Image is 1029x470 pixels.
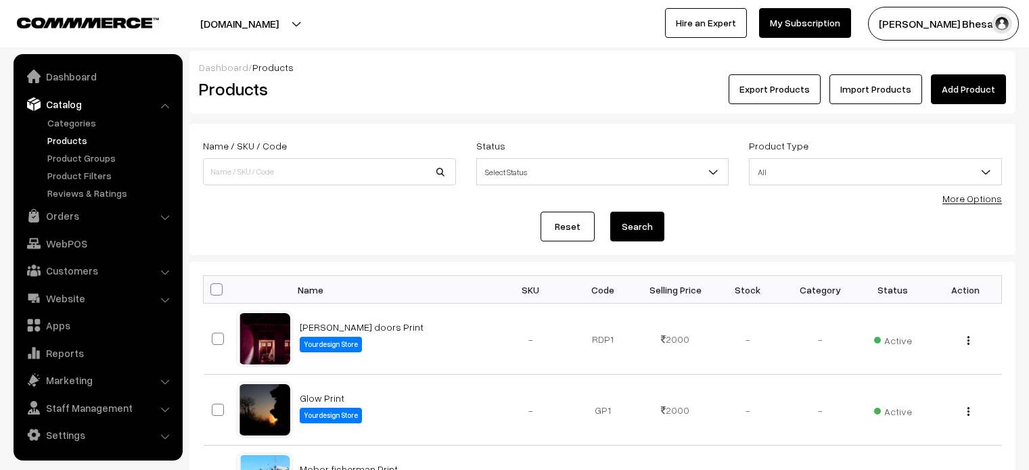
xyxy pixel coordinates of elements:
button: Search [610,212,664,241]
span: All [749,158,1002,185]
img: user [992,14,1012,34]
th: Category [784,276,856,304]
a: Customers [17,258,178,283]
td: - [784,375,856,446]
label: Status [476,139,505,153]
a: Products [44,133,178,147]
input: Name / SKU / Code [203,158,456,185]
a: Website [17,286,178,310]
span: Active [874,330,912,348]
td: - [495,304,567,375]
img: Menu [967,336,969,345]
label: Product Type [749,139,808,153]
a: Glow Print [300,392,344,404]
a: COMMMERCE [17,14,135,30]
button: [DOMAIN_NAME] [153,7,326,41]
td: - [784,304,856,375]
td: 2000 [639,375,712,446]
a: Settings [17,423,178,447]
th: Name [292,276,495,304]
a: Apps [17,313,178,337]
span: Active [874,401,912,419]
th: Status [856,276,929,304]
a: Dashboard [17,64,178,89]
a: Import Products [829,74,922,104]
td: GP1 [567,375,639,446]
a: Categories [44,116,178,130]
span: Select Status [477,160,729,184]
a: Reports [17,341,178,365]
a: Hire an Expert [665,8,747,38]
a: Dashboard [199,62,248,73]
label: Yourdesign Store [300,337,362,352]
img: COMMMERCE [17,18,159,28]
a: [PERSON_NAME] doors Print [300,321,424,333]
td: 2000 [639,304,712,375]
a: Product Filters [44,168,178,183]
td: RDP1 [567,304,639,375]
a: Reviews & Ratings [44,186,178,200]
a: Product Groups [44,151,178,165]
span: Products [252,62,294,73]
label: Name / SKU / Code [203,139,287,153]
h2: Products [199,78,455,99]
div: / [199,60,1006,74]
span: Select Status [476,158,729,185]
a: Add Product [931,74,1006,104]
a: WebPOS [17,231,178,256]
th: Stock [712,276,784,304]
th: Code [567,276,639,304]
button: [PERSON_NAME] Bhesani… [868,7,1019,41]
label: Yourdesign Store [300,408,362,423]
th: SKU [495,276,567,304]
a: More Options [942,193,1002,204]
a: Reset [541,212,595,241]
th: Selling Price [639,276,712,304]
a: Catalog [17,92,178,116]
a: Orders [17,204,178,228]
span: All [750,160,1001,184]
td: - [495,375,567,446]
a: My Subscription [759,8,851,38]
td: - [712,375,784,446]
button: Export Products [729,74,821,104]
img: Menu [967,407,969,416]
td: - [712,304,784,375]
a: Marketing [17,368,178,392]
th: Action [929,276,1001,304]
a: Staff Management [17,396,178,420]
